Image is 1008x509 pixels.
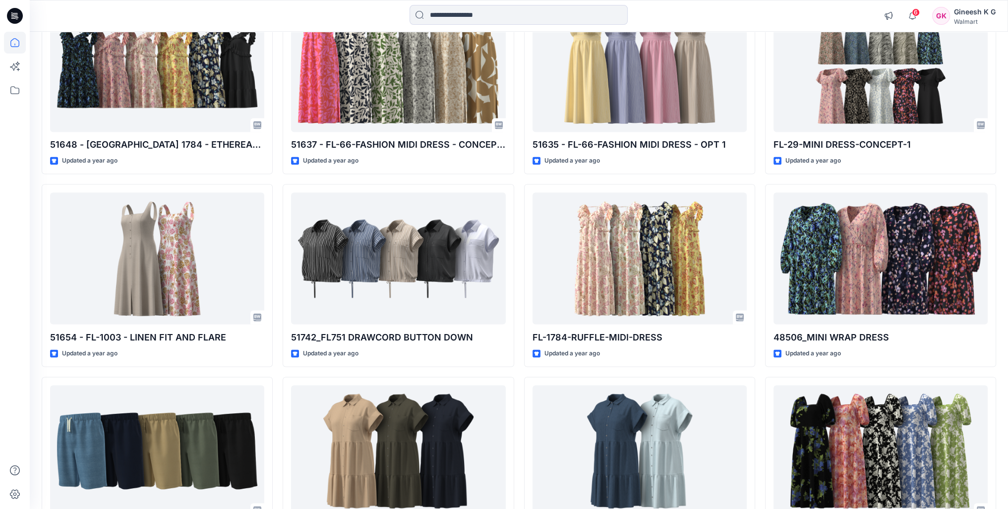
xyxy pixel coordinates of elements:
[954,6,996,18] div: Gineesh K G
[932,7,950,25] div: GK
[544,156,600,166] p: Updated a year ago
[62,156,118,166] p: Updated a year ago
[773,138,988,152] p: FL-29-MINI DRESS-CONCEPT-1
[544,348,600,358] p: Updated a year ago
[785,156,841,166] p: Updated a year ago
[62,348,118,358] p: Updated a year ago
[303,348,358,358] p: Updated a year ago
[954,18,996,25] div: Walmart
[912,8,920,16] span: 6
[291,192,505,324] a: 51742_FL751 DRAWCORD BUTTON DOWN
[291,330,505,344] p: 51742_FL751 DRAWCORD BUTTON DOWN
[50,330,264,344] p: 51654 - FL-1003 - LINEN FIT AND FLARE
[533,192,747,324] a: FL-1784-RUFFLE-MIDI-DRESS
[773,330,988,344] p: 48506_MINI WRAP DRESS
[533,330,747,344] p: FL-1784-RUFFLE-MIDI-DRESS
[50,192,264,324] a: 51654 - FL-1003 - LINEN FIT AND FLARE
[291,138,505,152] p: 51637 - FL-66-FASHION MIDI DRESS - CONCEPT-2 - OPT-2
[533,138,747,152] p: 51635 - FL-66-FASHION MIDI DRESS - OPT 1
[50,138,264,152] p: 51648 - [GEOGRAPHIC_DATA] 1784 - ETHEREAL DRESS
[773,192,988,324] a: 48506_MINI WRAP DRESS
[785,348,841,358] p: Updated a year ago
[303,156,358,166] p: Updated a year ago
